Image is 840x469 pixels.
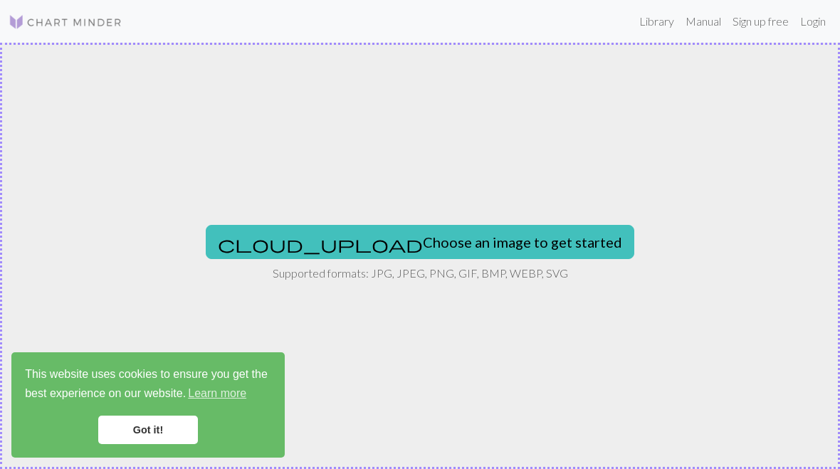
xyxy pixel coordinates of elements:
[206,225,634,259] button: Choose an image to get started
[680,7,727,36] a: Manual
[794,7,831,36] a: Login
[98,416,198,444] a: dismiss cookie message
[218,234,423,254] span: cloud_upload
[727,7,794,36] a: Sign up free
[9,14,122,31] img: Logo
[186,383,248,404] a: learn more about cookies
[273,265,568,282] p: Supported formats: JPG, JPEG, PNG, GIF, BMP, WEBP, SVG
[25,366,271,404] span: This website uses cookies to ensure you get the best experience on our website.
[11,352,285,458] div: cookieconsent
[634,7,680,36] a: Library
